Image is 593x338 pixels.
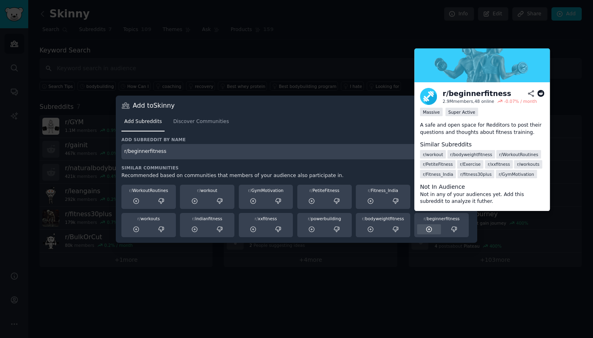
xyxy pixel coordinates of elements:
[183,216,232,221] div: indianfitness
[129,188,132,193] span: r/
[242,216,290,221] div: xxfitness
[121,144,472,160] input: Enter subreddit name and press enter
[420,108,443,116] div: Massive
[121,115,165,132] a: Add Subreddits
[138,216,141,221] span: r/
[423,171,453,177] span: r/ Fitness_India
[420,183,544,191] dt: Not In Audience
[517,161,540,167] span: r/ workouts
[488,161,510,167] span: r/ xxfitness
[121,165,472,171] h3: Similar Communities
[308,216,311,221] span: r/
[192,216,195,221] span: r/
[173,118,229,125] span: Discover Communities
[420,140,544,149] dt: Similar Subreddits
[443,89,511,99] div: r/ beginnerfitness
[460,171,492,177] span: r/ fitness30plus
[460,161,481,167] span: r/ Exercise
[183,188,232,193] div: workout
[121,137,472,142] h3: Add subreddit by name
[121,172,472,179] div: Recommended based on communities that members of your audience also participate in.
[504,98,537,104] div: -0.07 % / month
[423,161,453,167] span: r/ PetiteFitness
[359,188,407,193] div: Fitness_India
[499,152,538,157] span: r/ WorkoutRoutines
[450,152,492,157] span: r/ bodyweightfitness
[197,188,200,193] span: r/
[423,152,443,157] span: r/ workout
[242,188,290,193] div: GymMotivation
[124,118,162,125] span: Add Subreddits
[443,98,494,104] div: 2.9M members, 48 online
[255,216,258,221] span: r/
[309,188,313,193] span: r/
[362,216,365,221] span: r/
[420,88,437,105] img: beginnerfitness
[170,115,232,132] a: Discover Communities
[499,171,534,177] span: r/ GymMotivation
[420,122,544,136] p: A safe and open space for Redditors to post their questions and thoughts about fitness training.
[133,101,175,110] h3: Add to Skinny
[359,216,407,221] div: bodyweightfitness
[124,216,173,221] div: workouts
[124,188,173,193] div: WorkoutRoutines
[300,216,349,221] div: powerbuilding
[300,188,349,193] div: PetiteFitness
[248,188,251,193] span: r/
[424,216,427,221] span: r/
[417,216,466,221] div: beginnerfitness
[420,191,544,205] dd: Not in any of your audiences yet. Add this subreddit to analyze it futher.
[445,108,478,116] div: Super Active
[414,48,550,82] img: Beginner Fitness
[368,188,371,193] span: r/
